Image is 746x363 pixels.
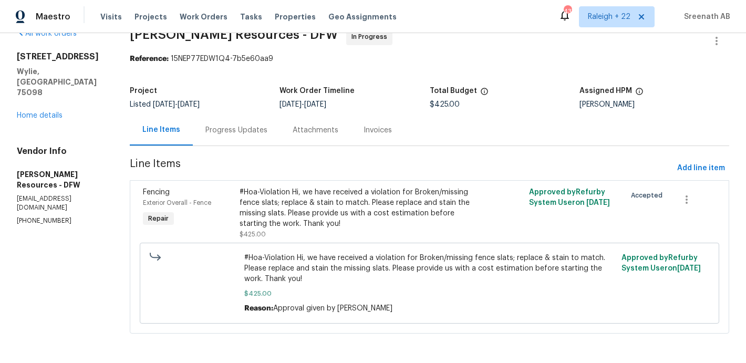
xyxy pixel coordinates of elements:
span: The total cost of line items that have been proposed by Opendoor. This sum includes line items th... [480,87,489,101]
h5: Work Order Timeline [279,87,355,95]
span: Maestro [36,12,70,22]
h5: Assigned HPM [579,87,632,95]
span: Properties [275,12,316,22]
span: $425.00 [430,101,460,108]
div: [PERSON_NAME] [579,101,729,108]
div: Attachments [293,125,338,136]
span: Projects [134,12,167,22]
span: [PERSON_NAME] Resources - DFW [130,28,338,41]
b: Reference: [130,55,169,63]
span: Accepted [631,190,667,201]
span: [DATE] [304,101,326,108]
h5: Total Budget [430,87,477,95]
span: [DATE] [279,101,302,108]
span: Listed [130,101,200,108]
span: Approval given by [PERSON_NAME] [273,305,392,312]
div: 437 [564,6,571,17]
span: [DATE] [586,199,610,206]
span: Reason: [244,305,273,312]
span: Approved by Refurby System User on [621,254,701,272]
p: [EMAIL_ADDRESS][DOMAIN_NAME] [17,194,105,212]
h5: Wylie, [GEOGRAPHIC_DATA] 75098 [17,66,105,98]
span: Visits [100,12,122,22]
span: Repair [144,213,173,224]
span: Tasks [240,13,262,20]
span: $425.00 [240,231,266,237]
button: Add line item [673,159,729,178]
div: Line Items [142,125,180,135]
span: Fencing [143,189,170,196]
span: Geo Assignments [328,12,397,22]
span: - [153,101,200,108]
h2: [STREET_ADDRESS] [17,51,105,62]
span: [DATE] [677,265,701,272]
span: - [279,101,326,108]
span: Line Items [130,159,673,178]
div: 15NEP77EDW1Q4-7b5e60aa9 [130,54,729,64]
span: Work Orders [180,12,227,22]
span: Exterior Overall - Fence [143,200,211,206]
span: #Hoa-Violation Hi, we have received a violation for Broken/missing fence slats; replace & stain t... [244,253,615,284]
span: Approved by Refurby System User on [529,189,610,206]
div: Invoices [364,125,392,136]
div: #Hoa-Violation Hi, we have received a violation for Broken/missing fence slats; replace & stain t... [240,187,474,229]
a: All work orders [17,30,77,37]
span: In Progress [351,32,391,42]
p: [PHONE_NUMBER] [17,216,105,225]
span: [DATE] [153,101,175,108]
span: $425.00 [244,288,615,299]
span: [DATE] [178,101,200,108]
span: The hpm assigned to this work order. [635,87,644,101]
span: Add line item [677,162,725,175]
div: Progress Updates [205,125,267,136]
span: Sreenath AB [680,12,730,22]
h5: [PERSON_NAME] Resources - DFW [17,169,105,190]
span: Raleigh + 22 [588,12,630,22]
a: Home details [17,112,63,119]
h5: Project [130,87,157,95]
h4: Vendor Info [17,146,105,157]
